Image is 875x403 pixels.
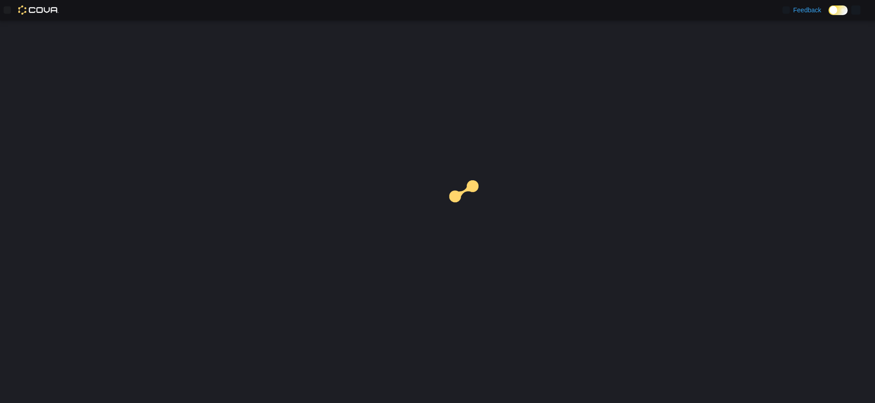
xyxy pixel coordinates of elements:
img: cova-loader [437,173,506,242]
span: Feedback [793,5,821,15]
a: Feedback [779,1,825,19]
img: Cova [18,5,59,15]
input: Dark Mode [829,5,848,15]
